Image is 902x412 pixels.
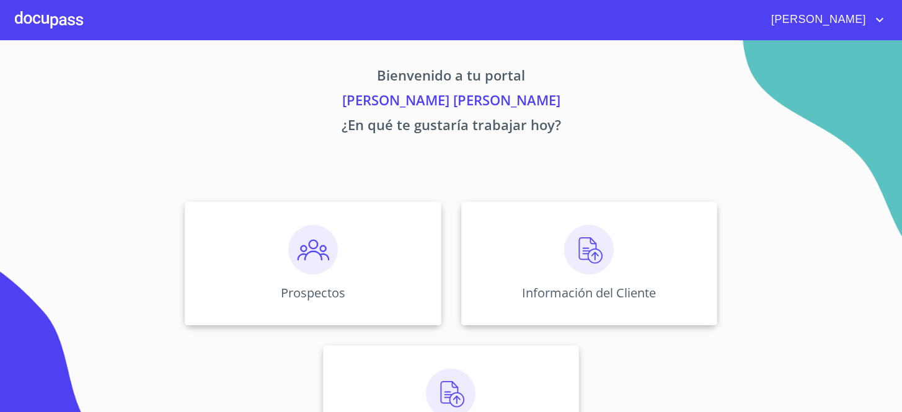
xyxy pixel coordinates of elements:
[281,284,345,301] p: Prospectos
[762,10,872,30] span: [PERSON_NAME]
[762,10,887,30] button: account of current user
[69,115,833,139] p: ¿En qué te gustaría trabajar hoy?
[522,284,656,301] p: Información del Cliente
[69,90,833,115] p: [PERSON_NAME] [PERSON_NAME]
[69,65,833,90] p: Bienvenido a tu portal
[564,225,614,274] img: carga.png
[288,225,338,274] img: prospectos.png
